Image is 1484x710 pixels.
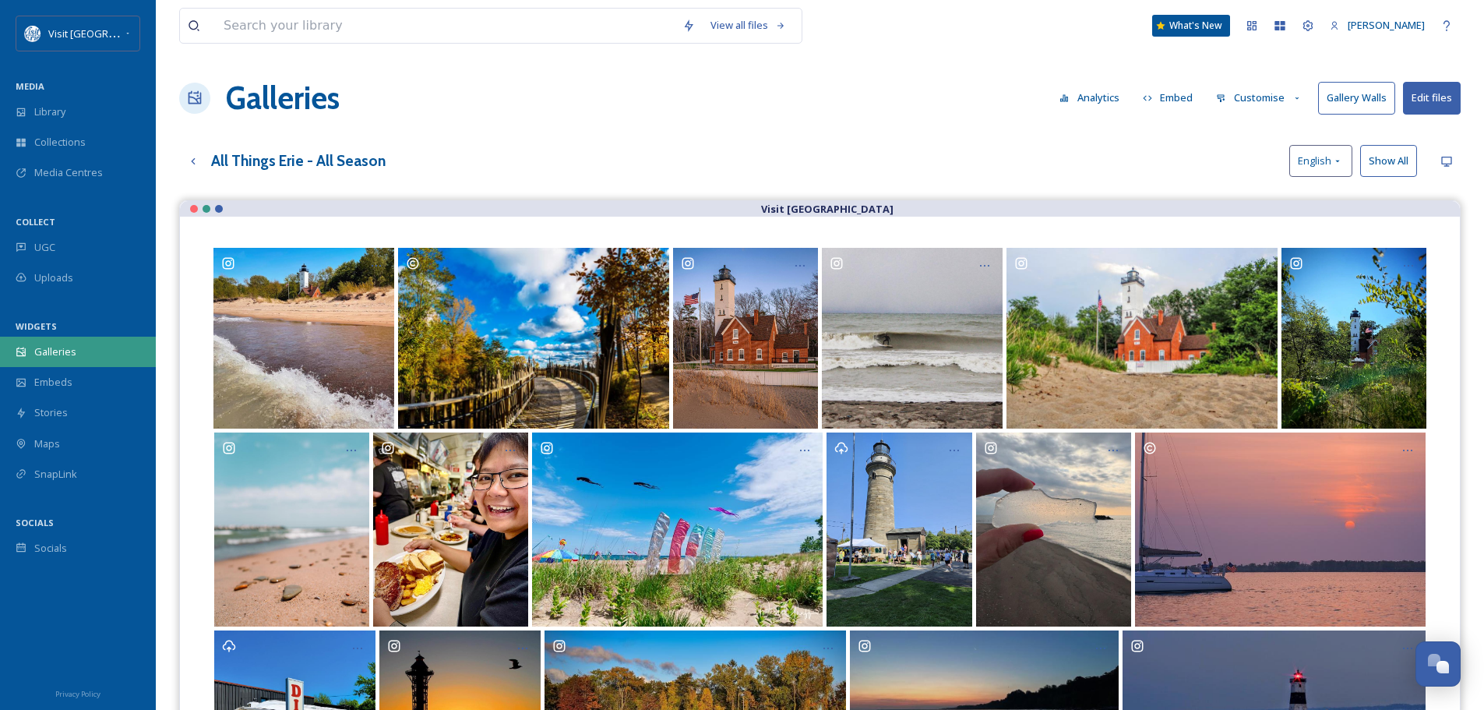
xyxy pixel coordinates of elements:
[34,104,65,119] span: Library
[34,467,77,482] span: SnapLink
[1415,641,1461,687] button: Open Chat
[1135,83,1201,113] button: Embed
[55,689,100,699] span: Privacy Policy
[34,344,76,359] span: Galleries
[1403,82,1461,114] button: Edit files
[55,684,100,702] a: Privacy Policy
[1004,246,1280,431] a: Opens media popup. Media description: A Sunday evening visit to the Presque Isle Lighthouse. #onl...
[820,246,1004,431] a: Opens media popup. Media description: Rights approved at 2023-03-25T13:27:25.486+0000 by danpar814.
[1133,431,1427,629] a: Opens media popup. Media description: From first light on the water to last call with friends — w...
[1208,83,1310,113] button: Customise
[25,26,41,41] img: download%20%281%29.png
[16,216,55,228] span: COLLECT
[16,517,54,528] span: SOCIALS
[211,150,386,172] h3: All Things Erie - All Season
[1052,83,1127,113] button: Analytics
[1298,154,1331,168] span: English
[761,202,894,216] strong: Visit [GEOGRAPHIC_DATA]
[34,541,67,556] span: Socials
[216,9,675,43] input: Search your library
[34,165,103,180] span: Media Centres
[226,75,340,122] a: Galleries
[213,431,372,629] a: Opens media popup. Media description: Hundreds of cyclists turned out in downtown Erie tonight fo...
[1348,18,1425,32] span: [PERSON_NAME]
[211,246,396,431] a: Opens media popup. Media description: Presque Isle Lighthouse on the shores of Lake Erie Erie Cou...
[1052,83,1135,113] a: Analytics
[34,135,86,150] span: Collections
[703,10,794,41] a: View all files
[1322,10,1433,41] a: [PERSON_NAME]
[34,405,68,420] span: Stories
[1360,145,1417,177] button: Show All
[1152,15,1230,37] a: What's New
[1280,246,1429,431] a: Opens media popup. Media description: #presqueisle #presqueislestatepark #lighthouse #america #am...
[974,431,1133,629] a: Opens media popup. Media description: beach_glass_babe-6053246.jpg.
[372,431,531,629] a: Opens media popup. Media description: Steak and eggs, baby! 🥩 🍳 #myerie.
[397,246,672,431] a: Opens media popup. Media description: The Feather Platform at PI Gibbens.jpg.
[825,431,975,629] a: Opens media popup. Media description: 20240914_130138.jpg.
[16,80,44,92] span: MEDIA
[531,431,825,629] a: Opens media popup. Media description: Presque Isle’s Kite Beach on a perfect summer day looking l...
[34,240,55,255] span: UGC
[48,26,169,41] span: Visit [GEOGRAPHIC_DATA]
[34,436,60,451] span: Maps
[672,246,820,431] a: Opens media popup. Media description: Rights approved at 2022-11-04T04:42:36.412+0000 by tas5280.
[34,375,72,390] span: Embeds
[1318,82,1395,114] button: Gallery Walls
[34,270,73,285] span: Uploads
[16,320,57,332] span: WIDGETS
